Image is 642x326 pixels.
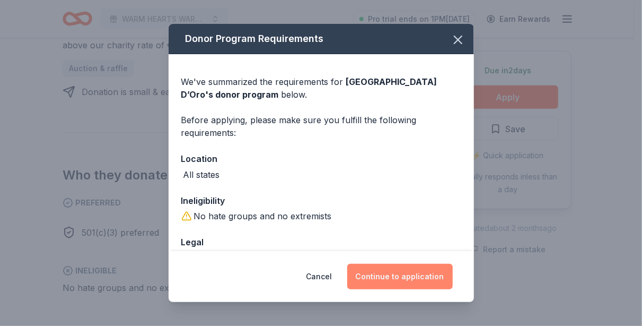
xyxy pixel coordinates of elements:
[181,235,461,249] div: Legal
[181,194,461,208] div: Ineligibility
[194,210,332,222] div: No hate groups and no extremists
[181,114,461,139] div: Before applying, please make sure you fulfill the following requirements:
[169,24,474,54] div: Donor Program Requirements
[347,264,453,289] button: Continue to application
[181,152,461,166] div: Location
[306,264,332,289] button: Cancel
[181,75,461,101] div: We've summarized the requirements for below.
[183,168,220,181] div: All states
